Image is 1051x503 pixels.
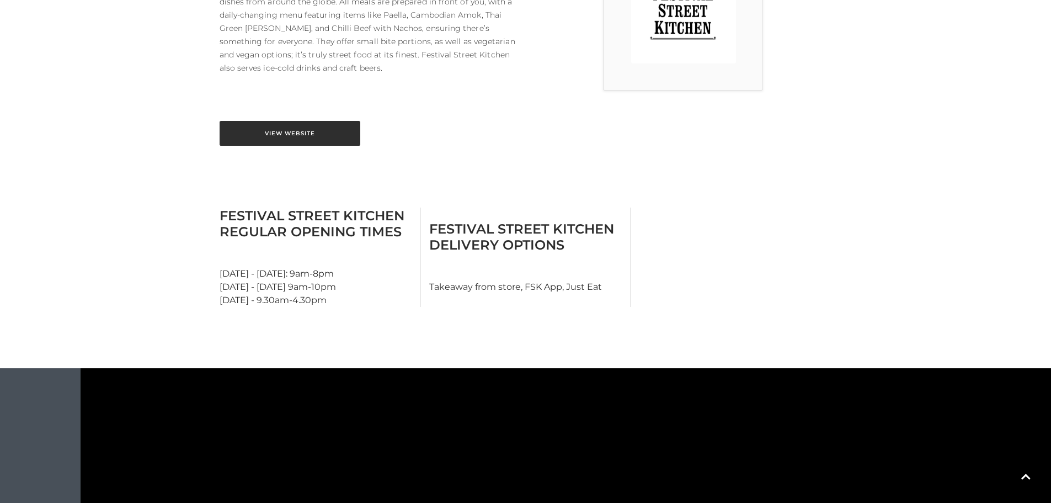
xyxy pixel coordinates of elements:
div: Takeaway from store, FSK App, Just Eat [421,208,631,307]
a: View Website [220,121,360,146]
h3: Festival Street Kitchen Regular Opening Times [220,208,412,240]
div: [DATE] - [DATE]: 9am-8pm [DATE] - [DATE] 9am-10pm [DATE] - 9.30am-4.30pm [211,208,421,307]
h3: Festival Street Kitchen Delivery Options [429,221,622,253]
